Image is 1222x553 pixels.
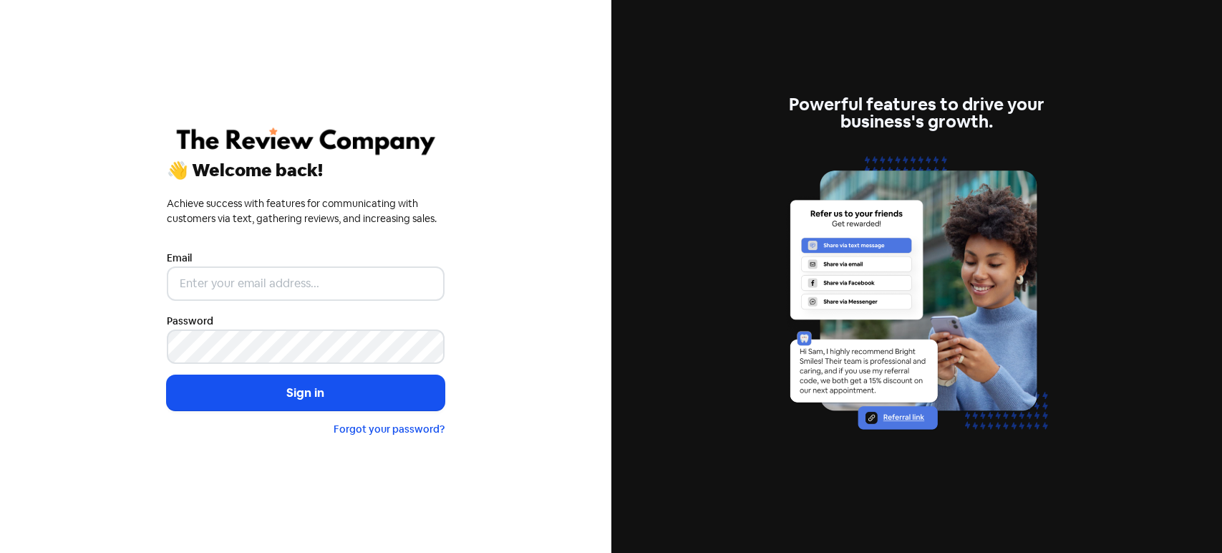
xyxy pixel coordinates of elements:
[777,148,1055,456] img: referrals
[167,196,445,226] div: Achieve success with features for communicating with customers via text, gathering reviews, and i...
[167,375,445,411] button: Sign in
[777,96,1055,130] div: Powerful features to drive your business's growth.
[334,423,445,436] a: Forgot your password?
[167,266,445,301] input: Enter your email address...
[167,251,192,266] label: Email
[167,162,445,179] div: 👋 Welcome back!
[167,314,213,329] label: Password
